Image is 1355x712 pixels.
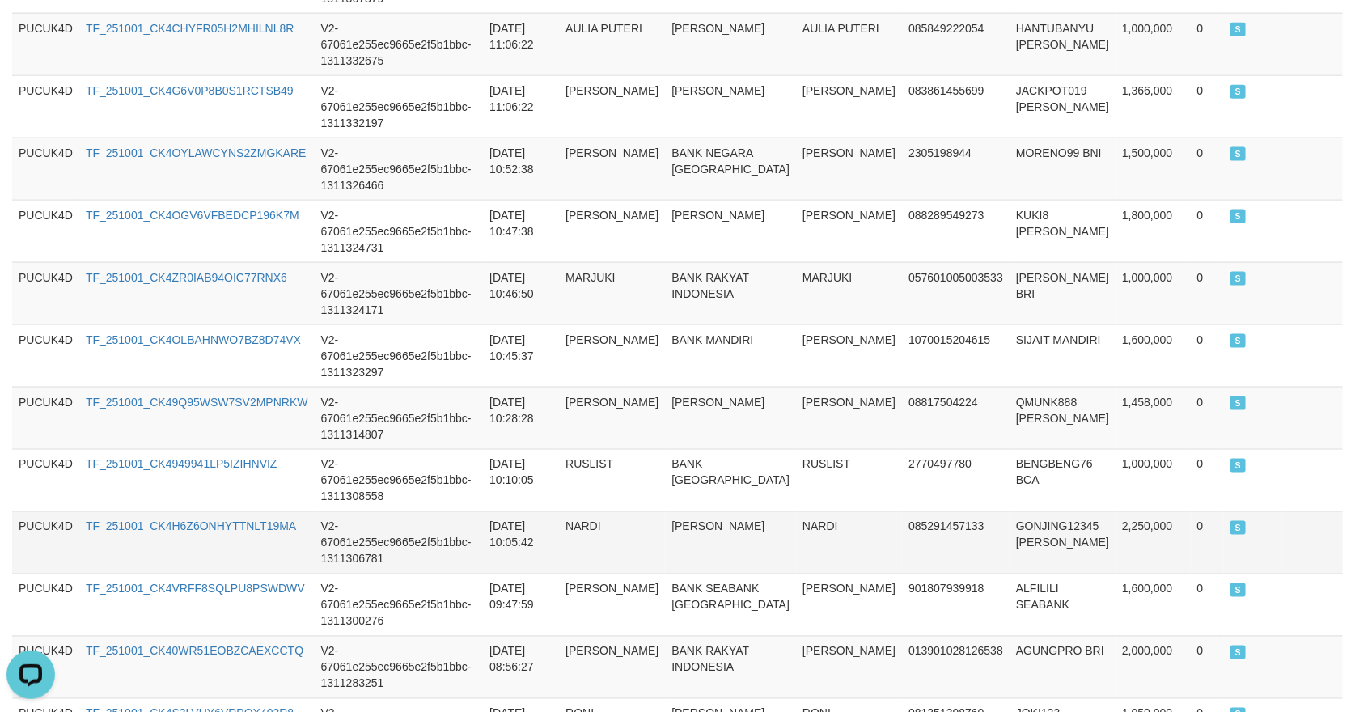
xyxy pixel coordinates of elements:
td: 1,000,000 [1116,449,1191,511]
td: AULIA PUTERI [559,13,665,75]
a: TF_251001_CK4OGV6VFBEDCP196K7M [86,209,299,222]
td: 085291457133 [902,511,1010,574]
span: SUCCESS [1230,459,1247,473]
td: 1,500,000 [1116,138,1191,200]
td: HANTUBANYU [PERSON_NAME] [1010,13,1116,75]
td: RUSLIST [796,449,902,511]
td: BANK RAKYAT INDONESIA [665,636,796,698]
td: 1,000,000 [1116,13,1191,75]
span: SUCCESS [1230,147,1247,161]
td: [PERSON_NAME] [559,200,665,262]
td: BENGBENG76 BCA [1010,449,1116,511]
span: SUCCESS [1230,583,1247,597]
td: NARDI [796,511,902,574]
td: BANK RAKYAT INDONESIA [665,262,796,324]
td: PUCUK4D [12,75,79,138]
td: 2,250,000 [1116,511,1191,574]
td: V2-67061e255ec9665e2f5b1bbc-1311283251 [315,636,484,698]
td: JACKPOT019 [PERSON_NAME] [1010,75,1116,138]
a: TF_251001_CK40WR51EOBZCAEXCCTQ [86,645,303,658]
td: 0 [1191,636,1224,698]
td: PUCUK4D [12,636,79,698]
td: 0 [1191,449,1224,511]
td: [DATE] 10:05:42 [483,511,559,574]
td: [PERSON_NAME] [796,387,902,449]
td: [DATE] 11:06:22 [483,13,559,75]
span: SUCCESS [1230,272,1247,286]
td: V2-67061e255ec9665e2f5b1bbc-1311308558 [315,449,484,511]
td: AGUNGPRO BRI [1010,636,1116,698]
td: [PERSON_NAME] [559,387,665,449]
td: BANK [GEOGRAPHIC_DATA] [665,449,796,511]
td: V2-67061e255ec9665e2f5b1bbc-1311332197 [315,75,484,138]
td: 1,800,000 [1116,200,1191,262]
td: PUCUK4D [12,574,79,636]
td: [PERSON_NAME] [796,636,902,698]
td: BANK MANDIRI [665,324,796,387]
td: V2-67061e255ec9665e2f5b1bbc-1311326466 [315,138,484,200]
td: 0 [1191,324,1224,387]
td: [PERSON_NAME] [665,200,796,262]
a: TF_251001_CK4G6V0P8B0S1RCTSB49 [86,84,294,97]
td: [PERSON_NAME] [559,636,665,698]
td: PUCUK4D [12,324,79,387]
td: 901807939918 [902,574,1010,636]
span: SUCCESS [1230,85,1247,99]
td: PUCUK4D [12,13,79,75]
td: [DATE] 10:47:38 [483,200,559,262]
td: 0 [1191,75,1224,138]
td: MORENO99 BNI [1010,138,1116,200]
td: ALFILILI SEABANK [1010,574,1116,636]
td: 2,000,000 [1116,636,1191,698]
td: [DATE] 10:46:50 [483,262,559,324]
td: 057601005003533 [902,262,1010,324]
td: [DATE] 10:28:28 [483,387,559,449]
td: PUCUK4D [12,262,79,324]
td: [PERSON_NAME] [559,324,665,387]
td: 0 [1191,200,1224,262]
td: MARJUKI [559,262,665,324]
a: TF_251001_CK4ZR0IAB94OIC77RNX6 [86,271,287,284]
td: [DATE] 09:47:59 [483,574,559,636]
a: TF_251001_CK4OLBAHNWO7BZ8D74VX [86,333,301,346]
td: [PERSON_NAME] [665,511,796,574]
td: BANK SEABANK [GEOGRAPHIC_DATA] [665,574,796,636]
td: AULIA PUTERI [796,13,902,75]
td: V2-67061e255ec9665e2f5b1bbc-1311324731 [315,200,484,262]
td: [DATE] 10:45:37 [483,324,559,387]
span: SUCCESS [1230,23,1247,36]
td: V2-67061e255ec9665e2f5b1bbc-1311306781 [315,511,484,574]
td: V2-67061e255ec9665e2f5b1bbc-1311314807 [315,387,484,449]
td: 013901028126538 [902,636,1010,698]
button: Open LiveChat chat widget [6,6,55,55]
td: V2-67061e255ec9665e2f5b1bbc-1311323297 [315,324,484,387]
td: 1070015204615 [902,324,1010,387]
td: 0 [1191,262,1224,324]
span: SUCCESS [1230,646,1247,659]
td: 1,366,000 [1116,75,1191,138]
td: 08817504224 [902,387,1010,449]
td: 1,600,000 [1116,324,1191,387]
td: [PERSON_NAME] [665,13,796,75]
td: [PERSON_NAME] [559,138,665,200]
td: PUCUK4D [12,449,79,511]
td: NARDI [559,511,665,574]
span: SUCCESS [1230,521,1247,535]
td: [PERSON_NAME] [796,200,902,262]
td: [PERSON_NAME] [796,75,902,138]
a: TF_251001_CK4949941LP5IZIHNVIZ [86,458,277,471]
td: [PERSON_NAME] [796,138,902,200]
td: [PERSON_NAME] [796,324,902,387]
td: 1,458,000 [1116,387,1191,449]
td: 1,600,000 [1116,574,1191,636]
td: SIJAIT MANDIRI [1010,324,1116,387]
td: 1,000,000 [1116,262,1191,324]
span: SUCCESS [1230,210,1247,223]
td: RUSLIST [559,449,665,511]
td: PUCUK4D [12,138,79,200]
td: 0 [1191,574,1224,636]
td: 2305198944 [902,138,1010,200]
td: 085849222054 [902,13,1010,75]
td: [PERSON_NAME] BRI [1010,262,1116,324]
td: [PERSON_NAME] [559,75,665,138]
